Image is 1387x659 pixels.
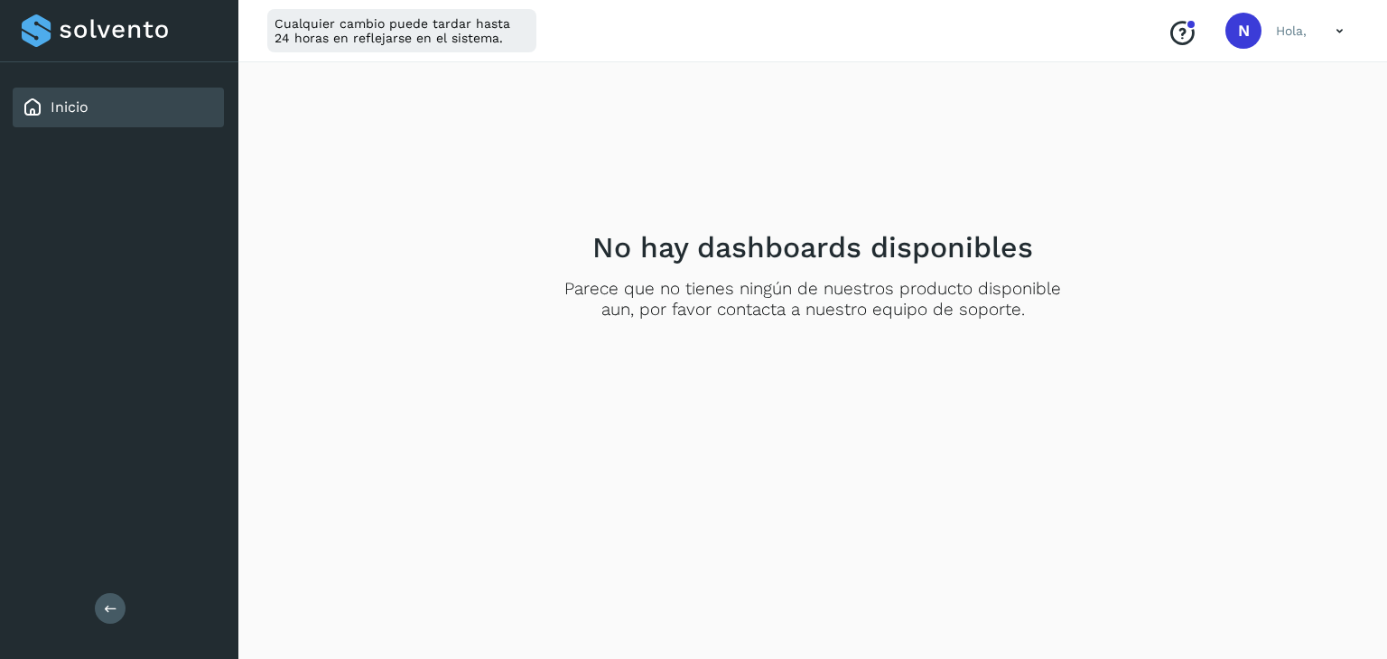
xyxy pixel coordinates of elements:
h2: No hay dashboards disponibles [592,230,1033,265]
div: Cualquier cambio puede tardar hasta 24 horas en reflejarse en el sistema. [267,9,536,52]
a: Inicio [51,98,88,116]
p: Hola, [1276,23,1307,39]
div: Inicio [13,88,224,127]
p: Parece que no tienes ningún de nuestros producto disponible aun, por favor contacta a nuestro equ... [555,279,1070,320]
